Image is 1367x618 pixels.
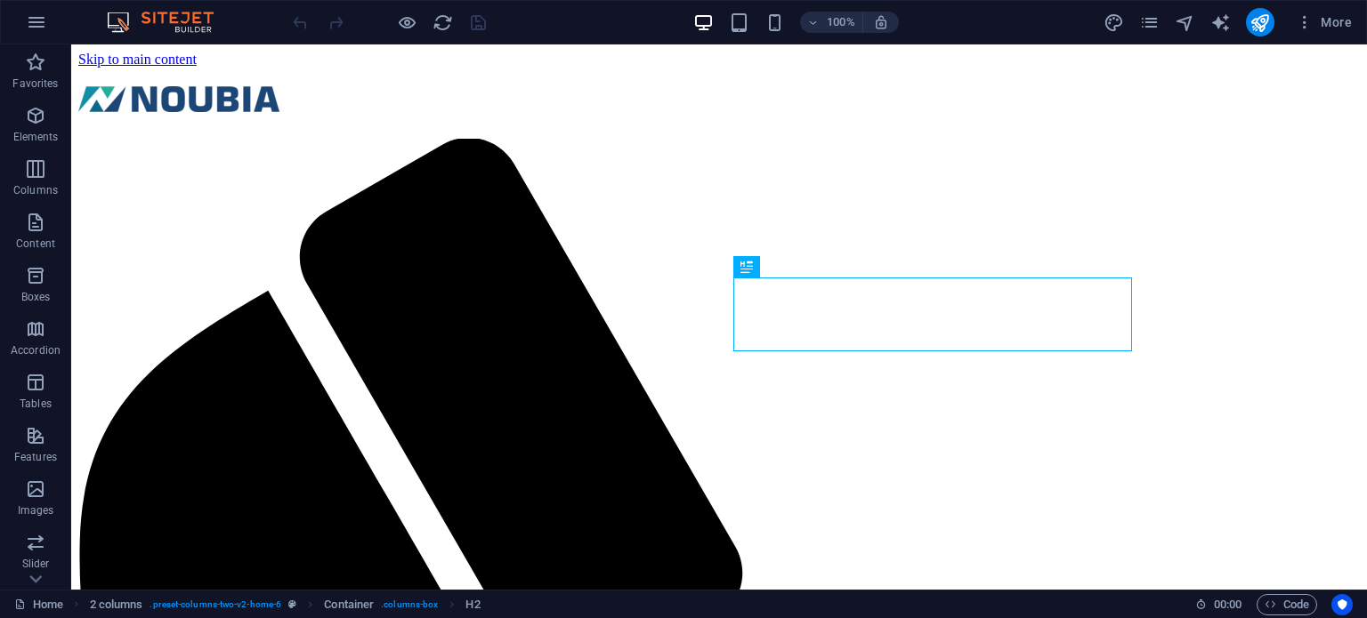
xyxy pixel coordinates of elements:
[18,503,54,518] p: Images
[288,599,296,609] i: This element is a customizable preset
[11,343,61,357] p: Accordion
[21,290,51,304] p: Boxes
[1296,13,1352,31] span: More
[1210,12,1232,33] button: text_generator
[1104,12,1125,33] button: design
[1210,12,1231,33] i: AI Writer
[381,594,438,615] span: . columns-box
[800,12,863,33] button: 100%
[1226,598,1229,611] span: :
[102,12,236,33] img: Editor Logo
[1257,594,1317,615] button: Code
[13,183,58,197] p: Columns
[14,594,63,615] a: Click to cancel selection. Double-click to open Pages
[433,12,453,33] i: Reload page
[150,594,281,615] span: . preset-columns-two-v2-home-6
[20,397,52,411] p: Tables
[14,450,57,464] p: Features
[873,14,889,30] i: On resize automatically adjust zoom level to fit chosen device.
[1289,8,1359,36] button: More
[1214,594,1242,615] span: 00 00
[465,594,480,615] span: Click to select. Double-click to edit
[1331,594,1353,615] button: Usercentrics
[12,76,58,91] p: Favorites
[90,594,481,615] nav: breadcrumb
[1265,594,1309,615] span: Code
[13,130,59,144] p: Elements
[1104,12,1124,33] i: Design (Ctrl+Alt+Y)
[22,557,50,571] p: Slider
[16,237,55,251] p: Content
[396,12,417,33] button: Click here to leave preview mode and continue editing
[1195,594,1242,615] h6: Session time
[1250,12,1270,33] i: Publish
[1175,12,1196,33] button: navigator
[432,12,453,33] button: reload
[90,594,143,615] span: Click to select. Double-click to edit
[1139,12,1161,33] button: pages
[324,594,374,615] span: Click to select. Double-click to edit
[1139,12,1160,33] i: Pages (Ctrl+Alt+S)
[7,7,125,22] a: Skip to main content
[827,12,855,33] h6: 100%
[1175,12,1195,33] i: Navigator
[1246,8,1274,36] button: publish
